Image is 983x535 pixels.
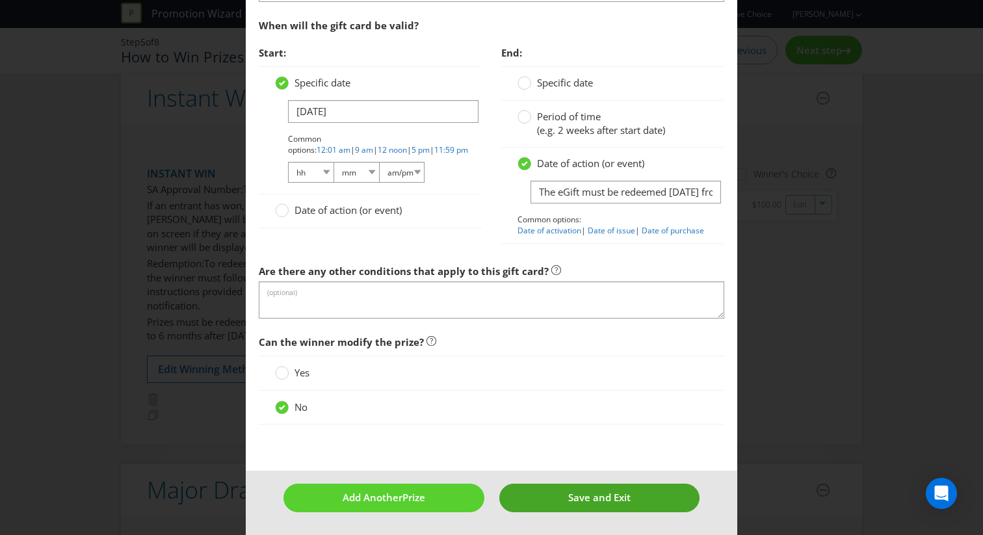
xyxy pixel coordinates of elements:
[434,144,468,155] a: 11:59 pm
[295,366,309,379] span: Yes
[499,484,700,512] button: Save and Exit
[259,19,419,32] span: When will the gift card be valid?
[288,133,321,155] span: Common options:
[402,491,425,504] span: Prize
[288,100,478,123] input: DD/MM/YY
[642,225,704,236] a: Date of purchase
[518,225,581,236] a: Date of activation
[430,144,434,155] span: |
[537,110,601,123] span: Period of time
[295,203,402,216] span: Date of action (or event)
[355,144,373,155] a: 9 am
[259,335,424,348] span: Can the winner modify the prize?
[259,46,286,59] span: Start:
[283,484,484,512] button: Add AnotherPrize
[581,225,586,236] span: |
[259,265,549,278] span: Are there any other conditions that apply to this gift card?
[343,491,402,504] span: Add Another
[537,124,665,137] span: (e.g. 2 weeks after start date)
[378,144,407,155] a: 12 noon
[635,225,640,236] span: |
[926,478,957,509] div: Open Intercom Messenger
[537,76,593,89] span: Specific date
[568,491,631,504] span: Save and Exit
[501,46,522,59] span: End:
[537,157,644,170] span: Date of action (or event)
[295,400,308,413] span: No
[518,214,581,225] span: Common options:
[295,76,350,89] span: Specific date
[407,144,412,155] span: |
[350,144,355,155] span: |
[588,225,635,236] a: Date of issue
[412,144,430,155] a: 5 pm
[373,144,378,155] span: |
[317,144,350,155] a: 12:01 am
